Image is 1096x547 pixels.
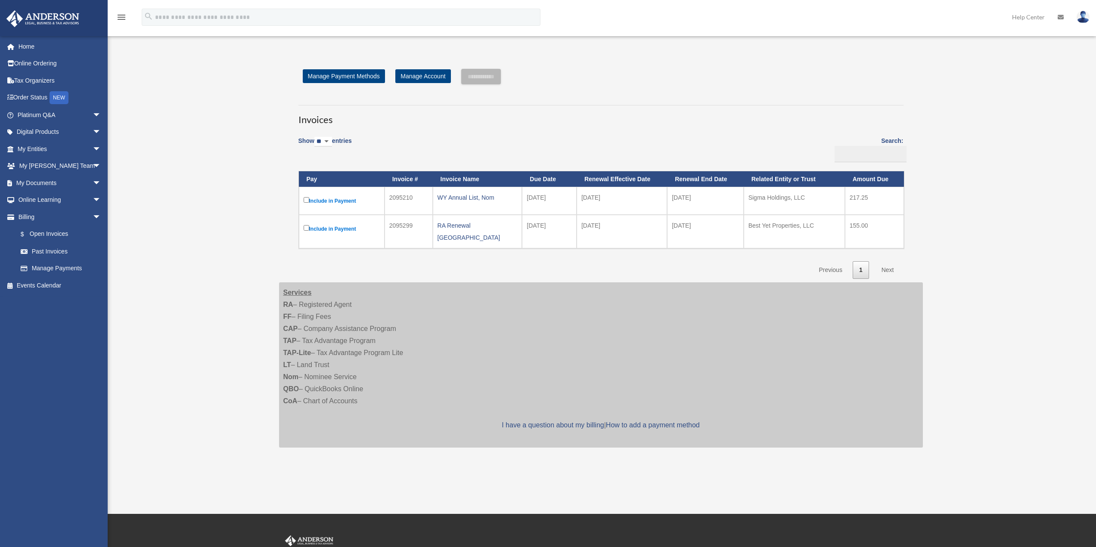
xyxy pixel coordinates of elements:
[283,301,293,308] strong: RA
[845,171,904,187] th: Amount Due: activate to sort column ascending
[116,15,127,22] a: menu
[93,106,110,124] span: arrow_drop_down
[283,397,298,405] strong: CoA
[304,223,380,234] label: Include in Payment
[744,171,845,187] th: Related Entity or Trust: activate to sort column ascending
[6,174,114,192] a: My Documentsarrow_drop_down
[6,55,114,72] a: Online Ordering
[25,229,30,240] span: $
[438,192,518,204] div: WY Annual List, Nom
[438,219,518,244] div: RA Renewal [GEOGRAPHIC_DATA]
[433,171,522,187] th: Invoice Name: activate to sort column ascending
[6,89,114,107] a: Order StatusNEW
[667,187,743,215] td: [DATE]
[93,208,110,226] span: arrow_drop_down
[577,171,667,187] th: Renewal Effective Date: activate to sort column ascending
[93,192,110,209] span: arrow_drop_down
[12,260,110,277] a: Manage Payments
[93,140,110,158] span: arrow_drop_down
[812,261,848,279] a: Previous
[744,215,845,248] td: Best Yet Properties, LLC
[298,105,904,127] h3: Invoices
[283,349,311,356] strong: TAP-Lite
[93,124,110,141] span: arrow_drop_down
[12,226,106,243] a: $Open Invoices
[116,12,127,22] i: menu
[853,261,869,279] a: 1
[4,10,82,27] img: Anderson Advisors Platinum Portal
[283,337,297,344] strong: TAP
[845,187,904,215] td: 217.25
[283,373,299,380] strong: Nom
[304,225,309,231] input: Include in Payment
[502,421,604,429] a: I have a question about my billing
[667,171,743,187] th: Renewal End Date: activate to sort column ascending
[835,146,907,162] input: Search:
[522,215,577,248] td: [DATE]
[304,195,380,206] label: Include in Payment
[522,187,577,215] td: [DATE]
[144,12,153,21] i: search
[299,171,385,187] th: Pay: activate to sort column descending
[6,124,114,141] a: Digital Productsarrow_drop_down
[395,69,450,83] a: Manage Account
[6,106,114,124] a: Platinum Q&Aarrow_drop_down
[279,282,923,448] div: – Registered Agent – Filing Fees – Company Assistance Program – Tax Advantage Program – Tax Advan...
[667,215,743,248] td: [DATE]
[606,421,700,429] a: How to add a payment method
[577,187,667,215] td: [DATE]
[6,192,114,209] a: Online Learningarrow_drop_down
[298,136,352,155] label: Show entries
[522,171,577,187] th: Due Date: activate to sort column ascending
[577,215,667,248] td: [DATE]
[1077,11,1090,23] img: User Pic
[6,208,110,226] a: Billingarrow_drop_down
[50,91,68,104] div: NEW
[283,419,919,431] p: |
[385,187,433,215] td: 2095210
[93,158,110,175] span: arrow_drop_down
[93,174,110,192] span: arrow_drop_down
[744,187,845,215] td: Sigma Holdings, LLC
[12,243,110,260] a: Past Invoices
[283,385,299,392] strong: QBO
[314,137,332,147] select: Showentries
[6,72,114,89] a: Tax Organizers
[303,69,385,83] a: Manage Payment Methods
[385,215,433,248] td: 2095299
[283,313,292,320] strong: FF
[6,158,114,175] a: My [PERSON_NAME] Teamarrow_drop_down
[6,38,114,55] a: Home
[283,289,312,296] strong: Services
[6,277,114,294] a: Events Calendar
[6,140,114,158] a: My Entitiesarrow_drop_down
[845,215,904,248] td: 155.00
[385,171,433,187] th: Invoice #: activate to sort column ascending
[283,361,291,368] strong: LT
[283,535,335,547] img: Anderson Advisors Platinum Portal
[832,136,904,162] label: Search:
[875,261,900,279] a: Next
[283,325,298,332] strong: CAP
[304,197,309,203] input: Include in Payment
